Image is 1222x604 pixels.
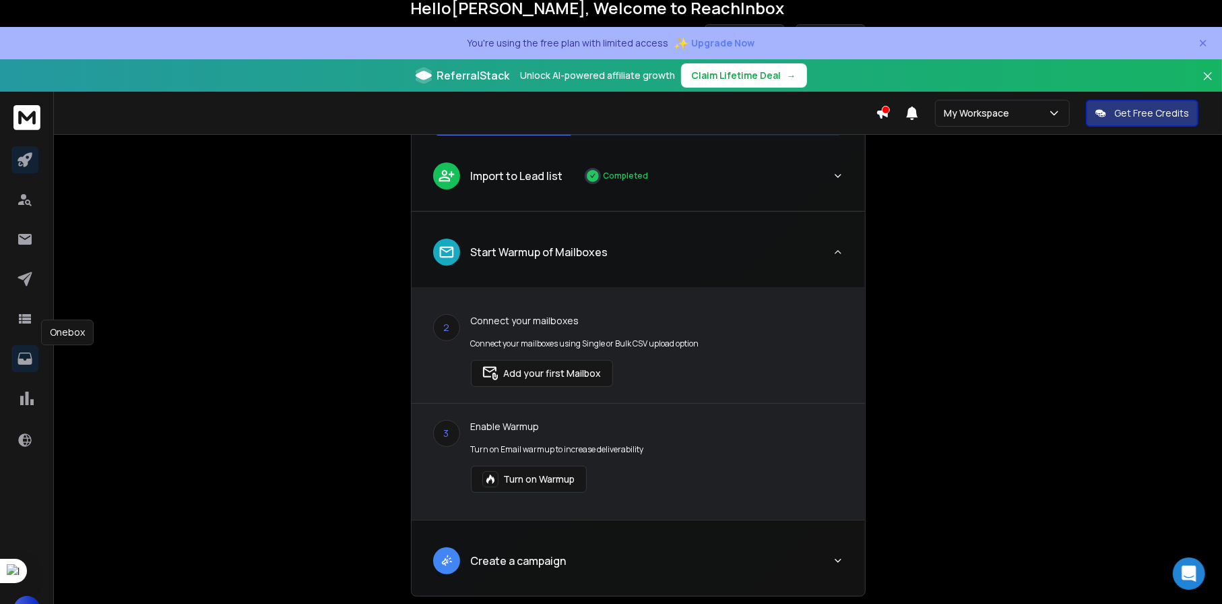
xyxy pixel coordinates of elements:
button: leadStart Warmup of Mailboxes [412,228,865,287]
p: Start Warmup of Mailboxes [471,244,608,260]
div: Onebox [41,320,94,345]
button: Claim Lifetime Deal→ [681,63,807,88]
button: Close notification [1198,27,1209,59]
span: ReferralStack [437,67,510,84]
img: lead [438,243,455,261]
p: Turn on Email warmup to increase deliverability [471,444,644,455]
p: Completed [604,171,649,181]
div: leadStart Warmup of Mailboxes [412,287,865,520]
div: 2 [433,314,460,341]
img: lead [438,167,455,184]
button: Close banner [1199,67,1217,100]
button: leadImport to Lead listCompleted [412,152,865,211]
button: leadCreate a campaign [412,537,865,596]
p: Connect your mailboxes using Single or Bulk CSV upload option [471,338,699,349]
p: Import to Lead list [471,168,563,184]
div: Open Intercom Messenger [1173,557,1205,590]
p: My Workspace [944,107,1015,120]
button: Add your first Mailbox [471,360,613,387]
img: lead [438,552,455,569]
span: ✨ [674,34,689,53]
div: 3 [433,420,460,447]
p: Get Free Credits [1114,107,1189,120]
button: Turn on Warmup [471,466,587,493]
button: ✨Upgrade Now [674,30,755,57]
button: Get Free Credits [1086,100,1198,127]
button: Restart Tour [705,24,785,51]
span: Upgrade Now [692,36,755,50]
button: Skip Setup [796,24,866,51]
p: Unlock AI-powered affiliate growth [521,69,676,82]
p: Create a campaign [471,553,567,569]
p: You're using the free plan with limited access [468,36,669,50]
span: → [787,69,796,82]
p: Connect your mailboxes [471,314,699,328]
p: Enable Warmup [471,420,644,433]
